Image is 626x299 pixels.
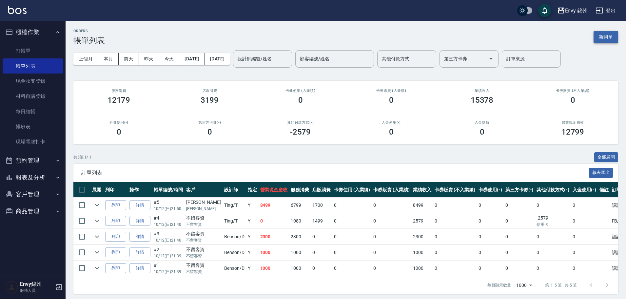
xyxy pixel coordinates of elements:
h2: 卡券使用(-) [81,120,156,125]
td: 1499 [311,213,332,229]
td: 0 [477,198,504,213]
td: 0 [535,261,571,276]
h2: 卡券販賣 (入業績) [354,89,429,93]
td: 0 [535,245,571,260]
h3: 15378 [471,96,494,105]
h3: 3199 [201,96,219,105]
td: 0 [332,245,372,260]
button: 全部展開 [594,152,618,162]
button: expand row [92,200,102,210]
p: 不留客資 [186,269,221,275]
h2: 卡券使用 (入業績) [263,89,338,93]
a: 詳情 [129,247,150,258]
a: 詳情 [129,200,150,210]
button: 列印 [105,200,126,210]
div: 不留客資 [186,262,221,269]
td: 0 [504,261,535,276]
th: 業績收入 [411,182,433,198]
div: 不留客資 [186,246,221,253]
h2: 業績收入 [444,89,519,93]
h3: 12179 [108,96,130,105]
td: Benson /D [223,261,246,276]
p: 每頁顯示數量 [487,282,511,288]
th: 展開 [90,182,104,198]
button: 新開單 [594,31,618,43]
button: 櫃檯作業 [3,24,63,41]
div: 不留客資 [186,215,221,222]
h3: 12799 [561,127,584,137]
td: 0 [259,213,289,229]
td: Y [246,198,259,213]
td: #4 [152,213,185,229]
th: 指定 [246,182,259,198]
a: 詳情 [129,232,150,242]
h3: -2579 [290,127,311,137]
button: Open [486,53,496,64]
span: 訂單列表 [81,170,589,176]
h2: 營業現金應收 [535,120,610,125]
th: 營業現金應收 [259,182,289,198]
td: 0 [433,229,477,245]
td: #5 [152,198,185,213]
td: 0 [504,245,535,260]
td: 0 [332,213,372,229]
td: 0 [571,245,598,260]
button: 列印 [105,263,126,273]
p: 共 5 筆, 1 / 1 [73,154,91,160]
td: 0 [504,229,535,245]
button: 列印 [105,216,126,226]
td: -2579 [535,213,571,229]
p: 不留客資 [186,237,221,243]
td: 1000 [259,261,289,276]
td: 0 [571,229,598,245]
td: 1700 [311,198,332,213]
p: 10/12 (日) 21:39 [154,253,183,259]
td: 0 [433,261,477,276]
button: expand row [92,232,102,242]
td: #3 [152,229,185,245]
a: 打帳單 [3,43,63,58]
td: Ting /T [223,213,246,229]
p: 不留客資 [186,222,221,227]
td: Y [246,245,259,260]
td: 1000 [289,245,311,260]
div: [PERSON_NAME] [186,199,221,206]
h3: 0 [117,127,121,137]
td: 0 [477,261,504,276]
h2: 第三方卡券(-) [172,120,247,125]
th: 設計師 [223,182,246,198]
button: 報表匯出 [589,168,613,178]
th: 操作 [128,182,152,198]
a: 排班表 [3,119,63,134]
td: #1 [152,261,185,276]
h3: 0 [571,96,575,105]
h3: 0 [207,127,212,137]
button: 預約管理 [3,152,63,169]
div: 1000 [514,276,535,294]
td: 0 [311,261,332,276]
td: 0 [433,213,477,229]
button: 上個月 [73,53,98,65]
div: Envy 錦州 [565,7,588,15]
a: 現金收支登錄 [3,74,63,89]
td: 8499 [259,198,289,213]
td: 0 [477,213,504,229]
button: 本月 [98,53,119,65]
div: 不留客資 [186,230,221,237]
p: 服務人員 [20,288,53,293]
p: 10/12 (日) 21:40 [154,237,183,243]
h3: 帳單列表 [73,36,105,45]
td: Y [246,229,259,245]
td: Benson /D [223,245,246,260]
td: 0 [477,229,504,245]
td: 1080 [289,213,311,229]
td: 0 [311,245,332,260]
p: 10/12 (日) 21:39 [154,269,183,275]
td: 0 [332,229,372,245]
td: Benson /D [223,229,246,245]
h3: 0 [389,127,394,137]
a: 詳情 [129,263,150,273]
td: 0 [332,261,372,276]
td: 0 [332,198,372,213]
h3: 0 [298,96,303,105]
